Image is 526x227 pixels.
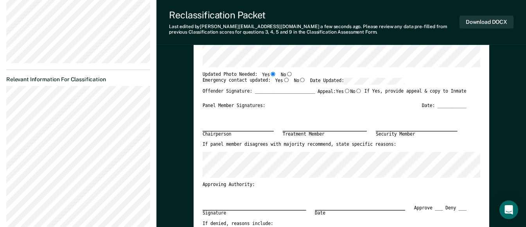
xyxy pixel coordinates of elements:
div: Emergency contact updated: [202,78,404,89]
div: Reclassification Packet [169,9,460,21]
input: Yes [270,71,276,76]
div: Approve ___ Deny ___ [414,206,466,221]
input: Yes [283,78,289,82]
div: Offender Signature: _______________________ If Yes, provide appeal & copy to Inmate [202,89,466,103]
input: No [299,78,305,82]
div: Signature [202,210,305,216]
div: Security Member [375,131,457,137]
button: Download DOCX [460,16,513,29]
div: Approving Authority: [202,182,466,188]
label: Yes [275,78,289,84]
div: Last edited by [PERSON_NAME][EMAIL_ADDRESS][DOMAIN_NAME] . Please review any data pre-filled from... [169,24,460,35]
div: Panel Member Signatures: [202,103,265,109]
input: No [355,89,362,93]
input: Date Updated: [344,78,404,84]
div: Treatment Member [282,131,366,137]
label: Date Updated: [310,78,404,84]
div: Date: ___________ [422,103,466,109]
dt: Relevant Information For Classification [6,76,150,83]
span: a few seconds ago [320,24,361,29]
div: Date [315,210,405,216]
input: No [286,71,293,76]
input: Yes [343,89,350,93]
div: Updated Photo Needed: [202,71,292,78]
label: Yes [336,89,350,95]
label: No [281,71,293,78]
label: Appeal: [317,89,361,99]
div: Open Intercom Messenger [499,200,518,219]
label: If denied, reasons include: [202,221,273,227]
label: Yes [262,71,276,78]
label: No [294,78,305,84]
div: Chairperson [202,131,273,137]
label: No [350,89,362,95]
label: If panel member disagrees with majority recommend, state specific reasons: [202,142,396,148]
